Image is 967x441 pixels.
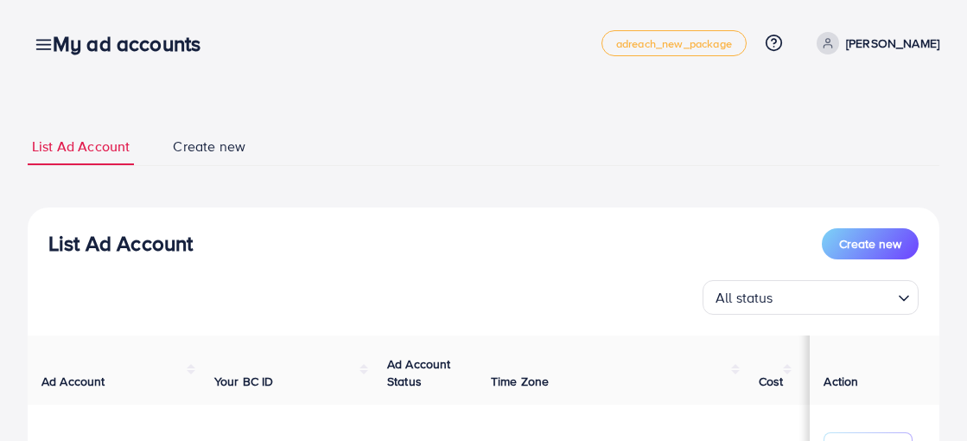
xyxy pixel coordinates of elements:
[712,285,777,310] span: All status
[846,33,939,54] p: [PERSON_NAME]
[387,355,451,390] span: Ad Account Status
[779,282,891,310] input: Search for option
[41,373,105,390] span: Ad Account
[839,235,901,252] span: Create new
[491,373,549,390] span: Time Zone
[824,373,858,390] span: Action
[703,280,919,315] div: Search for option
[214,373,274,390] span: Your BC ID
[53,31,214,56] h3: My ad accounts
[810,32,939,54] a: [PERSON_NAME]
[173,137,245,157] span: Create new
[32,137,130,157] span: List Ad Account
[759,373,784,390] span: Cost
[601,30,747,56] a: adreach_new_package
[616,38,732,49] span: adreach_new_package
[48,231,193,256] h3: List Ad Account
[822,228,919,259] button: Create new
